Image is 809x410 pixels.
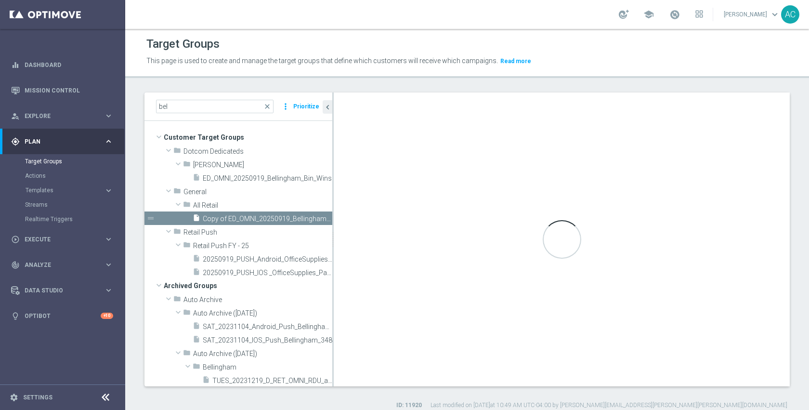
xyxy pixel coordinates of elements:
i: folder [193,362,200,373]
a: Dashboard [25,52,113,78]
i: keyboard_arrow_right [104,260,113,269]
div: AC [781,5,799,24]
span: Retail Push FY - 25 [193,242,332,250]
i: lightbulb [11,312,20,320]
label: ID: 11920 [396,401,422,410]
i: keyboard_arrow_right [104,186,113,195]
div: Mission Control [11,78,113,103]
span: Johnny [193,161,332,169]
div: track_changes Analyze keyboard_arrow_right [11,261,114,269]
i: chevron_left [323,103,332,112]
div: Templates [25,183,124,198]
button: Read more [499,56,532,66]
i: insert_drive_file [193,335,200,346]
div: Dashboard [11,52,113,78]
a: Realtime Triggers [25,215,100,223]
button: Templates keyboard_arrow_right [25,186,114,194]
div: Streams [25,198,124,212]
i: folder [183,349,191,360]
i: equalizer [11,61,20,69]
span: Bellingham [203,363,332,371]
span: 20250919_PUSH_IOS _OfficeSupplies_PartyCity_Bellingham [203,269,332,277]
div: Plan [11,137,104,146]
span: Customer Target Groups [164,131,332,144]
button: gps_fixed Plan keyboard_arrow_right [11,138,114,145]
button: Prioritize [292,100,321,113]
i: folder [183,241,191,252]
button: lightbulb Optibot +10 [11,312,114,320]
div: Realtime Triggers [25,212,124,226]
i: insert_drive_file [193,322,200,333]
i: person_search [11,112,20,120]
button: person_search Explore keyboard_arrow_right [11,112,114,120]
div: Data Studio [11,286,104,295]
a: Streams [25,201,100,209]
span: 20250919_PUSH_Android_OfficeSupplies_PartyCity_Bellingham [203,255,332,264]
span: Auto Archive (2024-03-19) [193,350,332,358]
span: Execute [25,237,104,242]
div: Analyze [11,261,104,269]
i: play_circle_outline [11,235,20,244]
span: SAT_20231104_IOS_Push_Bellingham_348 [203,336,332,344]
div: +10 [101,313,113,319]
a: Target Groups [25,158,100,165]
span: Auto Archive (2024-02-03) [193,309,332,317]
button: chevron_left [323,100,332,114]
label: Last modified on [DATE] at 10:49 AM UTC-04:00 by [PERSON_NAME][EMAIL_ADDRESS][PERSON_NAME][PERSON... [431,401,787,410]
div: Explore [11,112,104,120]
div: Templates [26,187,104,193]
input: Quick find group or folder [156,100,274,113]
i: insert_drive_file [202,376,210,387]
i: gps_fixed [11,137,20,146]
span: Archived Groups [164,279,332,292]
h1: Target Groups [146,37,220,51]
button: play_circle_outline Execute keyboard_arrow_right [11,236,114,243]
div: Actions [25,169,124,183]
span: Analyze [25,262,104,268]
span: Auto Archive [183,296,332,304]
div: Target Groups [25,154,124,169]
span: This page is used to create and manage the target groups that define which customers will receive... [146,57,498,65]
i: folder [173,227,181,238]
i: insert_drive_file [193,268,200,279]
button: Data Studio keyboard_arrow_right [11,287,114,294]
span: TUES_20231219_D_RET_OMNI_RDU_anniversary [212,377,332,385]
i: insert_drive_file [193,214,200,225]
i: folder [183,200,191,212]
i: keyboard_arrow_right [104,286,113,295]
i: track_changes [11,261,20,269]
span: keyboard_arrow_down [770,9,780,20]
i: keyboard_arrow_right [104,137,113,146]
span: Copy of ED_OMNI_20250919_Bellingham_Bin_Wins [203,215,332,223]
a: Optibot [25,303,101,329]
span: All Retail [193,201,332,210]
span: Explore [25,113,104,119]
a: Mission Control [25,78,113,103]
i: folder [173,146,181,158]
a: [PERSON_NAME]keyboard_arrow_down [723,7,781,22]
div: Execute [11,235,104,244]
i: keyboard_arrow_right [104,111,113,120]
span: Retail Push [183,228,332,237]
span: Plan [25,139,104,145]
i: insert_drive_file [193,254,200,265]
span: Dotcom Dedicateds [183,147,332,156]
i: folder [173,295,181,306]
button: equalizer Dashboard [11,61,114,69]
span: school [643,9,654,20]
i: folder [183,308,191,319]
button: Mission Control [11,87,114,94]
i: folder [173,187,181,198]
span: Templates [26,187,94,193]
span: General [183,188,332,196]
i: folder [183,160,191,171]
span: Data Studio [25,288,104,293]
